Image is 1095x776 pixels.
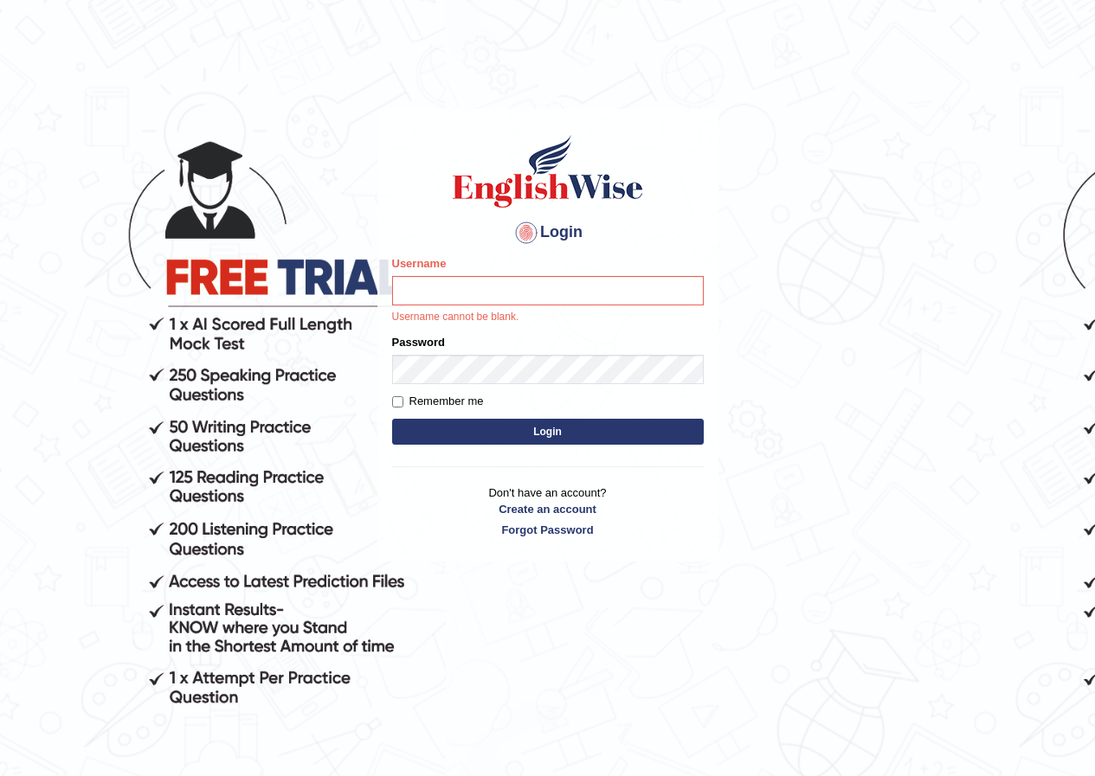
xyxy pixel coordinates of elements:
a: Create an account [392,501,704,517]
label: Password [392,334,445,350]
p: Don't have an account? [392,484,704,538]
p: Username cannot be blank. [392,310,704,325]
label: Username [392,255,447,272]
input: Remember me [392,396,403,407]
button: Login [392,419,704,445]
a: Forgot Password [392,522,704,538]
img: Logo of English Wise sign in for intelligent practice with AI [449,132,647,210]
label: Remember me [392,393,484,410]
h4: Login [392,219,704,247]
